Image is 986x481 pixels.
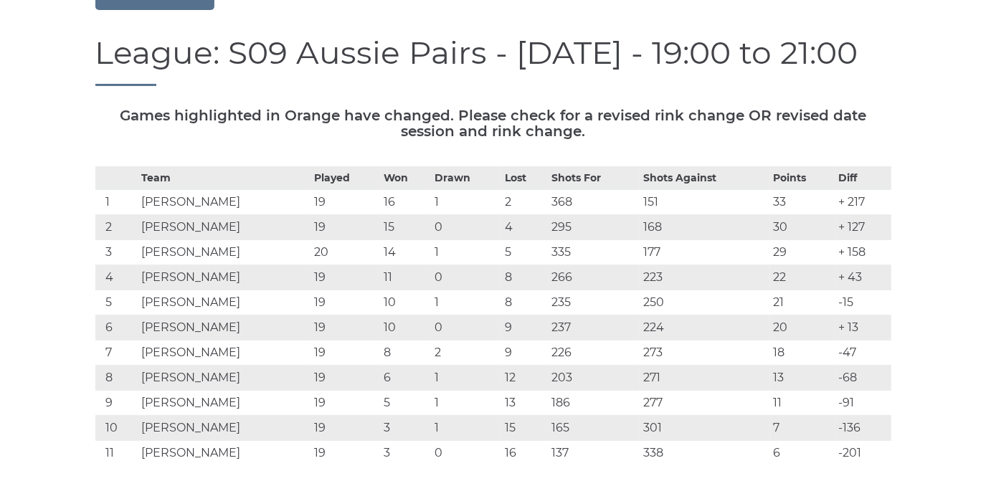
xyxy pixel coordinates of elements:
[548,340,640,366] td: 226
[770,340,835,366] td: 18
[501,167,548,190] th: Lost
[770,215,835,240] td: 30
[835,265,891,290] td: + 43
[640,290,770,315] td: 250
[380,441,431,466] td: 3
[501,240,548,265] td: 5
[431,441,501,466] td: 0
[835,441,891,466] td: -201
[640,340,770,366] td: 273
[548,391,640,416] td: 186
[138,167,311,190] th: Team
[548,240,640,265] td: 335
[95,240,138,265] td: 3
[835,290,891,315] td: -15
[770,366,835,391] td: 13
[835,167,891,190] th: Diff
[311,290,380,315] td: 19
[138,240,311,265] td: [PERSON_NAME]
[835,416,891,441] td: -136
[95,215,138,240] td: 2
[501,265,548,290] td: 8
[95,441,138,466] td: 11
[431,315,501,340] td: 0
[431,265,501,290] td: 0
[311,366,380,391] td: 19
[501,215,548,240] td: 4
[95,35,891,86] h1: League: S09 Aussie Pairs - [DATE] - 19:00 to 21:00
[770,190,835,215] td: 33
[431,290,501,315] td: 1
[770,441,835,466] td: 6
[380,340,431,366] td: 8
[311,416,380,441] td: 19
[548,215,640,240] td: 295
[770,391,835,416] td: 11
[431,190,501,215] td: 1
[380,366,431,391] td: 6
[311,391,380,416] td: 19
[95,391,138,416] td: 9
[431,167,501,190] th: Drawn
[138,366,311,391] td: [PERSON_NAME]
[501,340,548,366] td: 9
[138,190,311,215] td: [PERSON_NAME]
[835,240,891,265] td: + 158
[501,441,548,466] td: 16
[770,167,835,190] th: Points
[311,240,380,265] td: 20
[138,416,311,441] td: [PERSON_NAME]
[548,190,640,215] td: 368
[311,340,380,366] td: 19
[431,416,501,441] td: 1
[380,215,431,240] td: 15
[640,441,770,466] td: 338
[311,265,380,290] td: 19
[138,215,311,240] td: [PERSON_NAME]
[835,366,891,391] td: -68
[380,190,431,215] td: 16
[770,265,835,290] td: 22
[548,265,640,290] td: 266
[431,340,501,366] td: 2
[835,340,891,366] td: -47
[501,315,548,340] td: 9
[501,290,548,315] td: 8
[95,108,891,139] h5: Games highlighted in Orange have changed. Please check for a revised rink change OR revised date ...
[95,190,138,215] td: 1
[640,167,770,190] th: Shots Against
[640,366,770,391] td: 271
[138,441,311,466] td: [PERSON_NAME]
[640,391,770,416] td: 277
[501,391,548,416] td: 13
[548,416,640,441] td: 165
[501,190,548,215] td: 2
[138,290,311,315] td: [PERSON_NAME]
[835,315,891,340] td: + 13
[640,190,770,215] td: 151
[548,167,640,190] th: Shots For
[431,366,501,391] td: 1
[835,391,891,416] td: -91
[431,240,501,265] td: 1
[95,366,138,391] td: 8
[311,190,380,215] td: 19
[380,240,431,265] td: 14
[640,215,770,240] td: 168
[380,416,431,441] td: 3
[311,167,380,190] th: Played
[311,215,380,240] td: 19
[95,315,138,340] td: 6
[770,416,835,441] td: 7
[311,441,380,466] td: 19
[138,340,311,366] td: [PERSON_NAME]
[640,315,770,340] td: 224
[380,315,431,340] td: 10
[95,416,138,441] td: 10
[640,416,770,441] td: 301
[95,340,138,366] td: 7
[640,265,770,290] td: 223
[640,240,770,265] td: 177
[770,315,835,340] td: 20
[501,416,548,441] td: 15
